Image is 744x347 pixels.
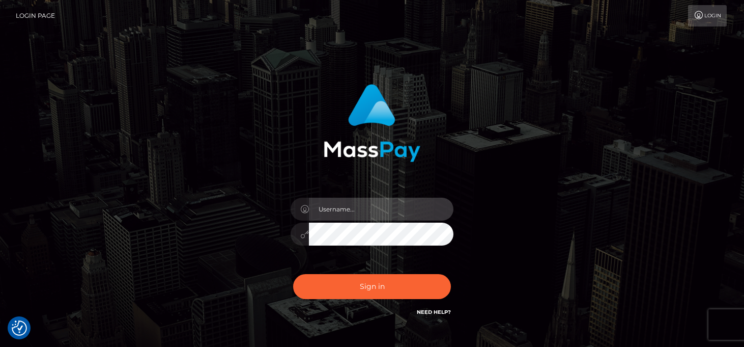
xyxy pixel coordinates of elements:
[16,5,55,26] a: Login Page
[688,5,727,26] a: Login
[417,309,451,315] a: Need Help?
[12,321,27,336] button: Consent Preferences
[324,84,420,162] img: MassPay Login
[309,198,453,221] input: Username...
[12,321,27,336] img: Revisit consent button
[293,274,451,299] button: Sign in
